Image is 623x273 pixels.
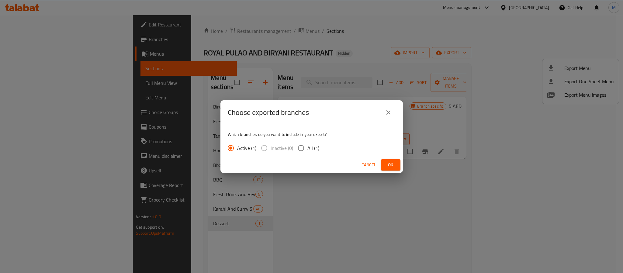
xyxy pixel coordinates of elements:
[307,144,319,152] span: All (1)
[362,161,376,169] span: Cancel
[228,108,309,117] h2: Choose exported branches
[381,159,400,171] button: Ok
[228,131,396,137] p: Which branches do you want to include in your export?
[271,144,293,152] span: Inactive (0)
[381,105,396,120] button: close
[359,159,379,171] button: Cancel
[237,144,256,152] span: Active (1)
[386,161,396,169] span: Ok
